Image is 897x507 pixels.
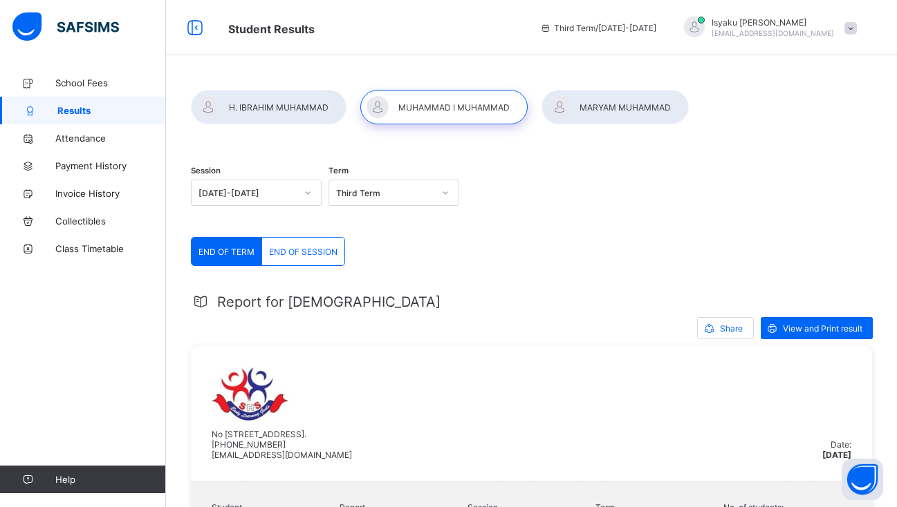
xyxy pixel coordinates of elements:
span: Report for [DEMOGRAPHIC_DATA] [217,294,441,310]
span: [DATE] [822,450,851,460]
span: Attendance [55,133,166,144]
span: School Fees [55,77,166,88]
span: Results [57,105,166,116]
span: Term [329,166,349,175]
span: No [STREET_ADDRESS]. [PHONE_NUMBER] [EMAIL_ADDRESS][DOMAIN_NAME] [212,429,352,460]
div: [DATE]-[DATE] [198,188,296,198]
img: sweethaven.png [212,367,289,422]
span: Help [55,474,165,485]
span: Date: [831,439,851,450]
span: Class Timetable [55,243,166,254]
span: Share [720,323,743,334]
span: session/term information [540,23,656,33]
div: Third Term [336,188,434,198]
span: Collectibles [55,216,166,227]
span: Session [191,166,221,175]
span: View and Print result [783,323,862,334]
img: safsims [12,12,119,41]
span: [EMAIL_ADDRESS][DOMAIN_NAME] [712,29,834,37]
span: Payment History [55,160,166,171]
span: Invoice History [55,188,166,199]
span: Isyaku [PERSON_NAME] [712,17,834,28]
span: Student Results [228,22,315,36]
span: END OF TERM [198,247,255,257]
div: IsyakuHabiba [670,17,864,39]
button: Open asap [842,459,883,500]
span: END OF SESSION [269,247,337,257]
